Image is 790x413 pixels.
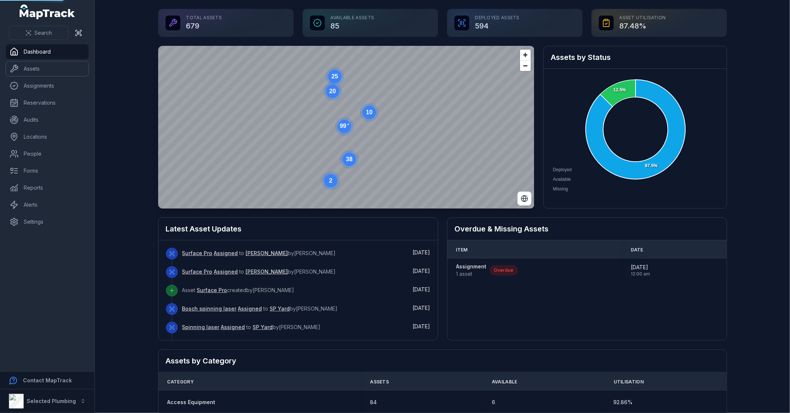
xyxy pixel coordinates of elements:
h2: Overdue & Missing Assets [455,224,719,234]
a: Assigned [238,305,262,312]
a: [PERSON_NAME] [246,250,288,257]
a: Assignments [6,78,89,93]
time: 8/19/2025, 8:20:29 AM [413,268,430,274]
button: Search [9,26,69,40]
span: Available [553,177,571,182]
a: Locations [6,129,89,144]
span: 6 [492,399,495,406]
span: to by [PERSON_NAME] [182,324,321,330]
a: SP Yard [270,305,290,312]
a: People [6,146,89,161]
canvas: Map [158,46,534,209]
a: Alerts [6,197,89,212]
span: Deployed [553,167,572,172]
strong: Assignment [456,263,487,270]
span: 1 asset [456,270,487,278]
span: [DATE] [413,249,430,255]
h2: Assets by Status [551,52,719,62]
a: MapTrack [20,4,75,19]
strong: Contact MapTrack [23,377,72,383]
span: 92.86 % [614,399,633,406]
span: Assets [370,379,389,385]
a: Assets [6,61,89,76]
a: Reports [6,180,89,195]
a: Assigned [214,250,238,257]
span: Category [167,379,194,385]
span: [DATE] [413,286,430,292]
text: 2 [329,177,332,184]
text: 20 [329,88,336,94]
span: [DATE] [413,268,430,274]
a: Settings [6,214,89,229]
tspan: + [347,122,349,126]
text: 38 [346,156,353,162]
span: Missing [553,186,568,192]
time: 8/19/2025, 8:15:16 AM [413,286,430,292]
div: Overdue [490,265,518,275]
a: Surface Pro [197,287,227,294]
button: Switch to Satellite View [517,192,531,206]
a: Assigned [221,324,245,331]
time: 8/19/2025, 8:02:53 AM [413,305,430,311]
a: Dashboard [6,44,89,59]
a: SP Yard [253,324,273,331]
a: Assignment1 asset [456,263,487,278]
h2: Assets by Category [166,356,719,366]
strong: Selected Plumbing [27,398,76,404]
span: [DATE] [413,305,430,311]
a: Reservations [6,95,89,110]
text: 25 [331,73,338,79]
a: Spinning laser [182,324,220,331]
button: Zoom out [520,60,531,71]
span: Search [34,29,52,37]
a: Surface Pro [182,250,213,257]
span: Item [456,247,468,253]
button: Zoom in [520,50,531,60]
time: 8/19/2025, 8:21:48 AM [413,249,430,255]
span: to by [PERSON_NAME] [182,250,336,256]
a: Access Equipment [167,399,216,406]
a: Surface Pro [182,268,213,275]
span: [DATE] [631,264,650,271]
span: [DATE] [413,323,430,329]
span: Available [492,379,517,385]
a: [PERSON_NAME] [246,268,288,275]
a: Bosch spinning laser [182,305,237,312]
h2: Latest Asset Updates [166,224,430,234]
a: Assigned [214,268,238,275]
time: 8/19/2025, 8:02:53 AM [413,323,430,329]
span: Date [631,247,643,253]
a: Forms [6,163,89,178]
time: 7/31/2025, 12:00:00 AM [631,264,650,277]
span: to by [PERSON_NAME] [182,305,338,312]
span: Asset created by [PERSON_NAME] [182,287,294,293]
a: Audits [6,112,89,127]
span: 12:00 am [631,271,650,277]
text: 10 [366,109,373,115]
text: 99 [340,122,349,129]
span: to by [PERSON_NAME] [182,268,336,275]
span: Utilisation [614,379,644,385]
span: 84 [370,399,377,406]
